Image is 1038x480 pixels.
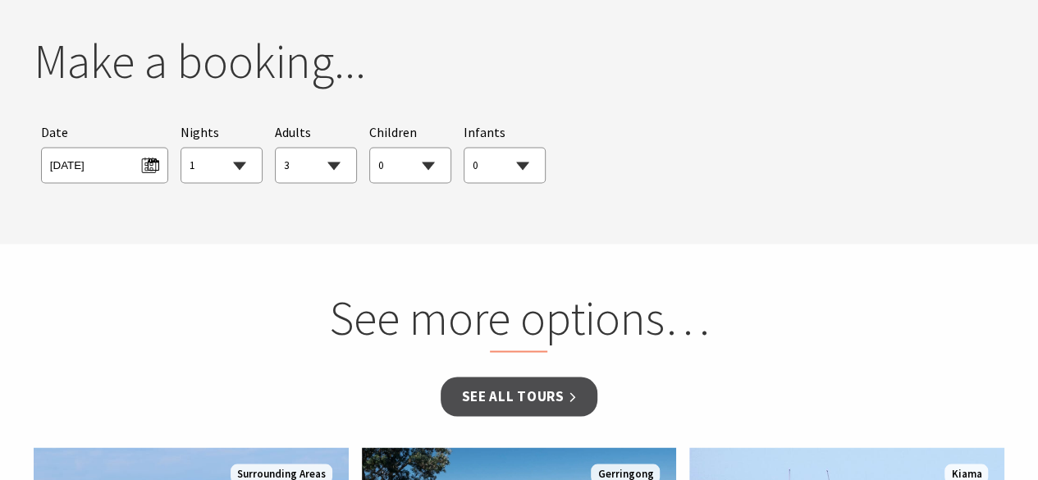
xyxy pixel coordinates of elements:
[206,289,832,353] h2: See more options…
[369,124,417,140] span: Children
[41,122,168,184] div: Please choose your desired arrival date
[181,122,219,144] span: Nights
[441,377,597,415] a: See all Tours
[275,124,311,140] span: Adults
[34,33,1005,90] h2: Make a booking...
[464,124,505,140] span: Infants
[181,122,263,184] div: Choose a number of nights
[41,124,68,140] span: Date
[50,152,159,174] span: [DATE]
